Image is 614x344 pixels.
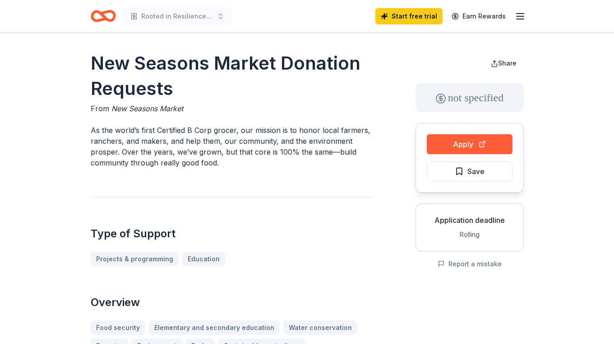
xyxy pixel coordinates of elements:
[467,165,485,177] span: Save
[427,134,512,154] button: Apply
[91,252,179,266] a: Projects & programming
[423,215,516,226] div: Application deadline
[123,7,231,25] button: Rooted in Resilience: Bridging Health, Food, and Equity
[484,54,524,72] button: Share
[91,51,372,101] h1: New Seasons Market Donation Requests
[446,8,511,24] a: Earn Rewards
[111,104,183,113] span: New Seasons Market
[415,83,524,112] div: not specified
[141,11,213,22] span: Rooted in Resilience: Bridging Health, Food, and Equity
[91,5,116,27] a: Home
[91,295,372,310] h2: Overview
[438,259,502,269] button: Report a mistake
[427,161,512,181] button: Save
[423,229,516,240] div: Rolling
[498,59,517,67] span: Share
[182,252,225,266] a: Education
[375,8,443,24] a: Start free trial
[91,103,372,114] div: From
[91,125,372,168] p: As the world’s first Certified B Corp grocer, our mission is to honor local farmers, ranchers, an...
[91,226,372,241] h2: Type of Support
